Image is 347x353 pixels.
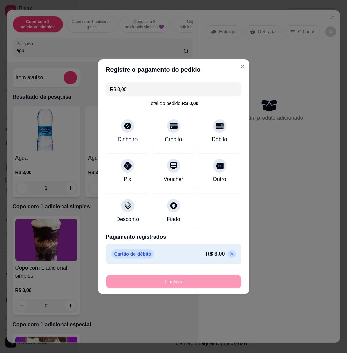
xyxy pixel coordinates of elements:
[116,215,139,223] div: Desconto
[165,135,182,144] div: Crédito
[148,100,198,107] div: Total do pedido
[182,100,198,107] div: R$ 0,00
[124,175,131,183] div: Pix
[206,250,225,258] p: R$ 3,00
[237,61,248,72] button: Close
[98,59,249,80] header: Registre o pagamento do pedido
[118,135,138,144] div: Dinheiro
[106,233,241,241] p: Pagamento registrados
[110,82,237,96] input: Ex.: hambúrguer de cordeiro
[111,249,154,259] p: Cartão de débito
[212,135,227,144] div: Débito
[213,175,226,183] div: Outro
[164,175,183,183] div: Voucher
[167,215,180,223] div: Fiado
